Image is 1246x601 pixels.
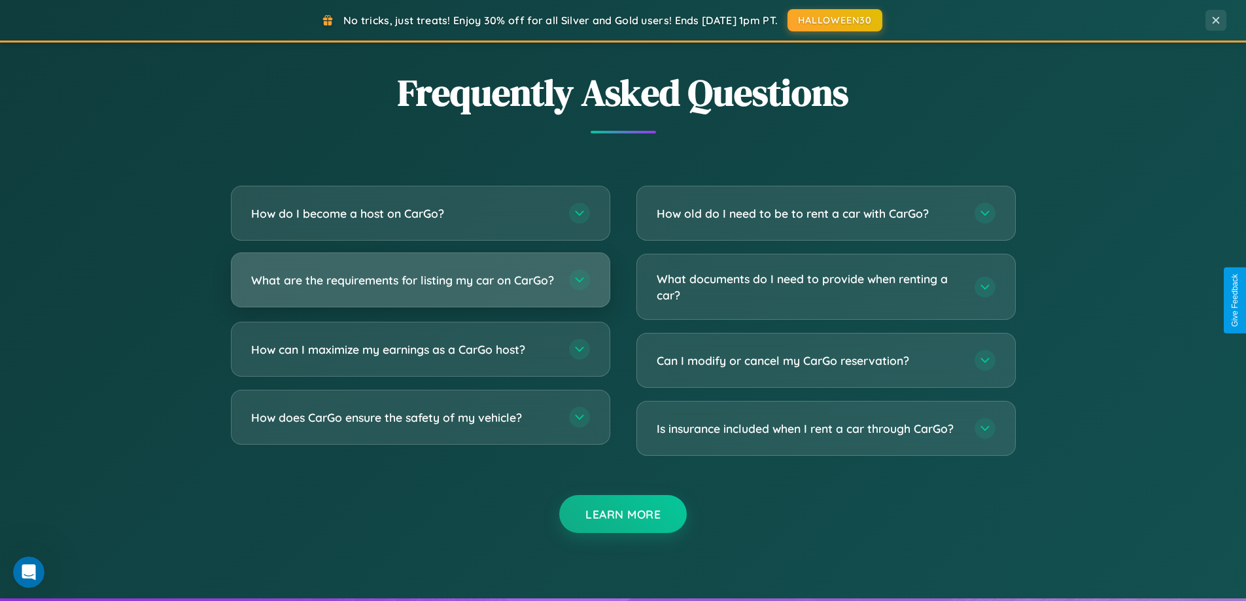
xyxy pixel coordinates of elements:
button: HALLOWEEN30 [787,9,882,31]
h3: How does CarGo ensure the safety of my vehicle? [251,409,556,426]
button: Learn More [559,495,687,533]
iframe: Intercom live chat [13,557,44,588]
h3: What documents do I need to provide when renting a car? [657,271,961,303]
span: No tricks, just treats! Enjoy 30% off for all Silver and Gold users! Ends [DATE] 1pm PT. [343,14,778,27]
h2: Frequently Asked Questions [231,67,1016,118]
h3: Can I modify or cancel my CarGo reservation? [657,352,961,369]
h3: Is insurance included when I rent a car through CarGo? [657,421,961,437]
h3: How old do I need to be to rent a car with CarGo? [657,205,961,222]
h3: What are the requirements for listing my car on CarGo? [251,272,556,288]
h3: How do I become a host on CarGo? [251,205,556,222]
h3: How can I maximize my earnings as a CarGo host? [251,341,556,358]
div: Give Feedback [1230,274,1239,327]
